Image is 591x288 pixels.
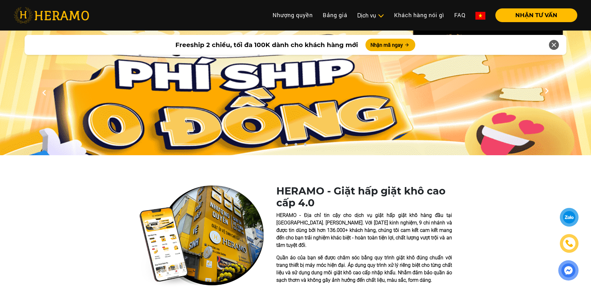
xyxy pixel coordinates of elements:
img: phone-icon [566,240,573,247]
a: FAQ [449,8,470,22]
p: Quần áo của bạn sẽ được chăm sóc bằng quy trình giặt khô đúng chuẩn với trang thiết bị máy móc hi... [276,254,452,284]
a: NHẬN TƯ VẤN [490,12,577,18]
a: phone-icon [560,235,578,252]
img: subToggleIcon [378,13,384,19]
img: vn-flag.png [475,12,485,20]
button: 3 [302,143,308,149]
img: heramo-quality-banner [139,185,264,287]
span: Freeship 2 chiều, tối đa 100K dành cho khách hàng mới [175,40,358,50]
a: Nhượng quyền [268,8,318,22]
h1: HERAMO - Giặt hấp giặt khô cao cấp 4.0 [276,185,452,209]
p: HERAMO - Địa chỉ tin cậy cho dịch vụ giặt hấp giặt khô hàng đầu tại [GEOGRAPHIC_DATA]. [PERSON_NA... [276,212,452,249]
button: 1 [283,143,289,149]
a: Khách hàng nói gì [389,8,449,22]
button: Nhận mã ngay [365,39,415,51]
button: 2 [293,143,299,149]
a: Bảng giá [318,8,352,22]
img: heramo-logo.png [14,7,89,23]
div: Dịch vụ [357,11,384,20]
button: NHẬN TƯ VẤN [495,8,577,22]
